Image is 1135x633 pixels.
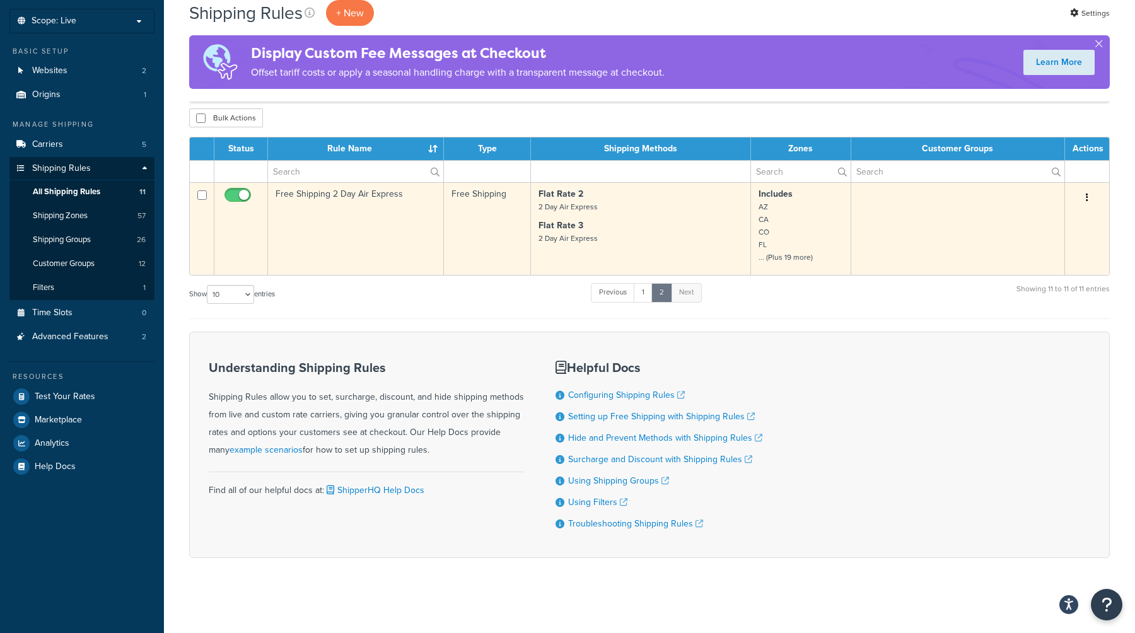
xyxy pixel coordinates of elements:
[444,182,531,275] td: Free Shipping
[32,308,73,318] span: Time Slots
[32,90,61,100] span: Origins
[568,410,755,423] a: Setting up Free Shipping with Shipping Rules
[32,16,76,26] span: Scope: Live
[209,361,524,375] h3: Understanding Shipping Rules
[144,90,146,100] span: 1
[189,108,263,127] button: Bulk Actions
[751,161,851,182] input: Search
[568,388,685,402] a: Configuring Shipping Rules
[33,258,95,269] span: Customer Groups
[139,258,146,269] span: 12
[32,139,63,150] span: Carriers
[33,211,88,221] span: Shipping Zones
[538,201,598,212] small: 2 Day Air Express
[759,187,793,200] strong: Includes
[9,325,154,349] li: Advanced Features
[142,308,146,318] span: 0
[538,187,583,200] strong: Flat Rate 2
[137,235,146,245] span: 26
[142,139,146,150] span: 5
[1091,589,1122,620] button: Open Resource Center
[1016,282,1110,309] div: Showing 11 to 11 of 11 entries
[9,409,154,431] a: Marketplace
[143,282,146,293] span: 1
[9,276,154,299] a: Filters 1
[9,180,154,204] a: All Shipping Rules 11
[9,157,154,301] li: Shipping Rules
[33,235,91,245] span: Shipping Groups
[9,46,154,57] div: Basic Setup
[324,484,424,497] a: ShipperHQ Help Docs
[568,453,752,466] a: Surcharge and Discount with Shipping Rules
[33,282,54,293] span: Filters
[851,137,1065,160] th: Customer Groups
[139,187,146,197] span: 11
[35,415,82,426] span: Marketplace
[9,59,154,83] li: Websites
[9,432,154,455] a: Analytics
[1070,4,1110,22] a: Settings
[9,83,154,107] a: Origins 1
[9,204,154,228] a: Shipping Zones 57
[251,64,665,81] p: Offset tariff costs or apply a seasonal handling charge with a transparent message at checkout.
[9,204,154,228] li: Shipping Zones
[209,472,524,499] div: Find all of our helpful docs at:
[9,252,154,276] li: Customer Groups
[751,137,851,160] th: Zones
[851,161,1064,182] input: Search
[556,361,762,375] h3: Helpful Docs
[9,385,154,408] a: Test Your Rates
[9,133,154,156] a: Carriers 5
[9,228,154,252] li: Shipping Groups
[568,496,627,509] a: Using Filters
[568,431,762,444] a: Hide and Prevent Methods with Shipping Rules
[9,301,154,325] li: Time Slots
[189,285,275,304] label: Show entries
[137,211,146,221] span: 57
[35,462,76,472] span: Help Docs
[35,438,69,449] span: Analytics
[35,392,95,402] span: Test Your Rates
[568,517,703,530] a: Troubleshooting Shipping Rules
[189,1,303,25] h1: Shipping Rules
[9,301,154,325] a: Time Slots 0
[32,66,67,76] span: Websites
[538,219,583,232] strong: Flat Rate 3
[209,361,524,459] div: Shipping Rules allow you to set, surcharge, discount, and hide shipping methods from live and cus...
[9,180,154,204] li: All Shipping Rules
[207,285,254,304] select: Showentries
[1065,137,1109,160] th: Actions
[32,332,108,342] span: Advanced Features
[531,137,750,160] th: Shipping Methods
[671,283,702,302] a: Next
[268,161,443,182] input: Search
[9,119,154,130] div: Manage Shipping
[32,163,91,174] span: Shipping Rules
[9,83,154,107] li: Origins
[634,283,653,302] a: 1
[251,43,665,64] h4: Display Custom Fee Messages at Checkout
[142,66,146,76] span: 2
[33,187,100,197] span: All Shipping Rules
[9,228,154,252] a: Shipping Groups 26
[9,252,154,276] a: Customer Groups 12
[189,35,251,89] img: duties-banner-06bc72dcb5fe05cb3f9472aba00be2ae8eb53ab6f0d8bb03d382ba314ac3c341.png
[651,283,672,302] a: 2
[9,276,154,299] li: Filters
[759,201,813,263] small: AZ CA CO FL ... (Plus 19 more)
[538,233,598,244] small: 2 Day Air Express
[230,443,303,456] a: example scenarios
[9,325,154,349] a: Advanced Features 2
[9,371,154,382] div: Resources
[268,182,444,275] td: Free Shipping 2 Day Air Express
[9,157,154,180] a: Shipping Rules
[268,137,444,160] th: Rule Name : activate to sort column ascending
[568,474,669,487] a: Using Shipping Groups
[9,133,154,156] li: Carriers
[142,332,146,342] span: 2
[591,283,635,302] a: Previous
[444,137,531,160] th: Type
